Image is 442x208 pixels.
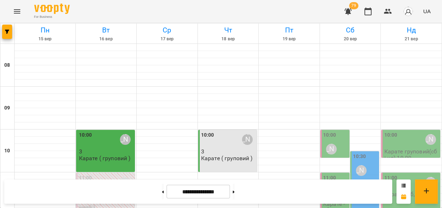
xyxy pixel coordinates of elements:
[34,4,70,14] img: Voopty Logo
[403,6,413,16] img: avatar_s.png
[9,3,26,20] button: Menu
[77,25,136,36] h6: Вт
[323,174,336,182] label: 11:00
[4,61,10,69] h6: 08
[382,36,441,42] h6: 21 вер
[321,25,380,36] h6: Сб
[201,155,253,161] p: Карате ( груповий )
[384,174,397,182] label: 11:00
[34,15,70,19] span: For Business
[260,25,319,36] h6: Пт
[242,134,253,145] div: Мамішев Еміль
[420,5,433,18] button: UA
[199,25,258,36] h6: Чт
[201,131,214,139] label: 10:00
[199,36,258,42] h6: 18 вер
[16,36,74,42] h6: 15 вер
[382,25,441,36] h6: Нд
[79,148,134,154] p: 3
[423,7,431,15] span: UA
[384,148,439,161] p: Карате груповий(сб і нд) 10.00
[323,131,336,139] label: 10:00
[425,134,436,145] div: Киричко Тарас
[321,36,380,42] h6: 20 вер
[79,174,92,182] label: 11:00
[77,36,136,42] h6: 16 вер
[138,36,196,42] h6: 17 вер
[120,134,131,145] div: Мамішев Еміль
[4,104,10,112] h6: 09
[353,153,366,161] label: 10:30
[349,2,358,9] span: 79
[16,25,74,36] h6: Пн
[79,155,131,161] p: Карате ( груповий )
[4,147,10,155] h6: 10
[384,131,397,139] label: 10:00
[326,144,337,154] div: Киричко Тарас
[138,25,196,36] h6: Ср
[201,148,256,154] p: 3
[79,131,92,139] label: 10:00
[260,36,319,42] h6: 19 вер
[356,165,367,176] div: Мамішев Еміль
